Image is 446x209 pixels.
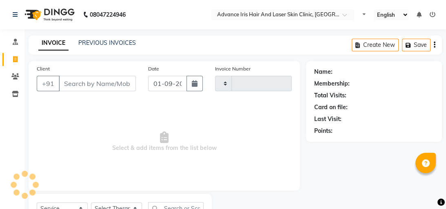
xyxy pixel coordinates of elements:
[314,103,348,112] div: Card on file:
[352,39,399,51] button: Create New
[78,39,136,46] a: PREVIOUS INVOICES
[314,91,346,100] div: Total Visits:
[90,3,126,26] b: 08047224946
[21,3,77,26] img: logo
[59,76,136,91] input: Search by Name/Mobile/Email/Code
[37,65,50,73] label: Client
[314,79,350,88] div: Membership:
[37,76,60,91] button: +91
[314,127,333,135] div: Points:
[38,36,69,51] a: INVOICE
[148,65,159,73] label: Date
[402,39,430,51] button: Save
[314,115,342,123] div: Last Visit:
[314,68,333,76] div: Name:
[37,101,292,183] span: Select & add items from the list below
[215,65,251,73] label: Invoice Number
